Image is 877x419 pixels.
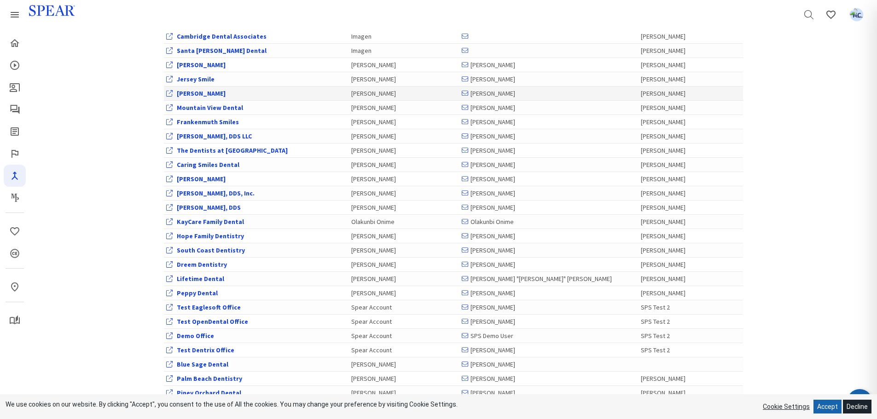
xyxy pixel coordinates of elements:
img: Resource Center badge [847,389,872,414]
a: View Office Dashboard [177,260,227,269]
a: View Office Dashboard [177,61,226,69]
div: [PERSON_NAME] [462,374,636,383]
div: [PERSON_NAME] [641,203,693,212]
div: [PERSON_NAME] [351,75,457,84]
a: View Office Dashboard [177,75,215,83]
div: [PERSON_NAME] [641,32,693,41]
div: [PERSON_NAME] [462,345,636,355]
div: [PERSON_NAME] [462,132,636,141]
a: View Office Dashboard [177,46,267,55]
div: [PERSON_NAME] [351,360,457,369]
button: Decline [843,400,871,413]
div: Spear Account [351,303,457,312]
div: [PERSON_NAME] [351,288,457,298]
div: SPS Test 2 [641,317,693,326]
a: View Office Dashboard [177,346,234,354]
a: View Office Dashboard [177,374,242,383]
a: View Office Dashboard [177,161,239,169]
a: Favorites [846,4,868,26]
div: [PERSON_NAME] [351,60,457,69]
a: Cookie Settings [763,403,810,410]
a: View Office Dashboard [177,317,248,326]
a: View Office Dashboard [177,89,226,98]
div: [PERSON_NAME] [351,231,457,241]
div: [PERSON_NAME] [462,160,636,169]
div: [PERSON_NAME] [351,260,457,269]
div: [PERSON_NAME] [641,75,693,84]
div: [PERSON_NAME] [641,231,693,241]
a: Masters Program [4,187,26,209]
div: [PERSON_NAME] [351,89,457,98]
div: [PERSON_NAME] [351,174,457,184]
div: [PERSON_NAME] [641,388,693,397]
a: Favorites [820,4,842,26]
a: Spear Products [4,4,26,26]
div: [PERSON_NAME] "[PERSON_NAME]" [PERSON_NAME] [462,274,636,283]
div: [PERSON_NAME] [351,146,457,155]
div: [PERSON_NAME] [351,132,457,141]
div: [PERSON_NAME] [462,246,636,255]
a: View Office Dashboard [177,103,243,112]
div: [PERSON_NAME] [641,117,693,126]
div: [PERSON_NAME] [351,103,457,112]
a: View Office Dashboard [177,146,288,155]
div: [PERSON_NAME] [462,89,636,98]
a: View Office Dashboard [177,246,245,254]
a: View Office Dashboard [177,32,267,40]
a: View Office Dashboard [177,289,218,297]
div: Olakunbi Onime [462,217,636,226]
a: View Office Dashboard [177,132,252,140]
a: Spear Digest [4,121,26,143]
div: [PERSON_NAME] [462,75,636,84]
a: Courses [4,54,26,76]
div: [PERSON_NAME] [641,60,693,69]
div: SPS Test 2 [641,345,693,355]
a: Spear Talk [4,98,26,121]
div: [PERSON_NAME] [641,160,693,169]
div: Spear Account [351,345,457,355]
a: View Office Dashboard [177,360,228,368]
div: [PERSON_NAME] [641,274,693,283]
div: [PERSON_NAME] [351,203,457,212]
a: In-Person & Virtual [4,276,26,298]
a: View Office Dashboard [177,118,239,126]
div: [PERSON_NAME] [462,288,636,298]
div: [PERSON_NAME] [641,132,693,141]
div: [PERSON_NAME] [351,160,457,169]
a: View Office Dashboard [177,189,255,197]
div: [PERSON_NAME] [641,46,693,55]
div: [PERSON_NAME] [641,246,693,255]
div: [PERSON_NAME] [351,117,457,126]
div: [PERSON_NAME] [462,146,636,155]
div: [PERSON_NAME] [351,274,457,283]
div: [PERSON_NAME] [462,103,636,112]
div: SPS Test 2 [641,331,693,340]
a: Favorites [4,220,26,242]
div: Imagen [351,32,457,41]
a: Patient Education [4,76,26,98]
div: [PERSON_NAME] [462,231,636,241]
a: View Office Dashboard [177,203,241,212]
div: [PERSON_NAME] [641,89,693,98]
div: SPS Demo User [462,331,636,340]
div: Spear Account [351,331,457,340]
a: CE Credits [4,242,26,264]
a: View Office Dashboard [177,232,244,240]
a: View Office Dashboard [177,332,214,340]
div: Imagen [351,46,457,55]
div: [PERSON_NAME] [641,374,693,383]
div: [PERSON_NAME] [641,103,693,112]
div: [PERSON_NAME] [462,388,636,397]
div: [PERSON_NAME] [462,174,636,184]
div: [PERSON_NAME] [641,217,693,226]
div: [PERSON_NAME] [351,374,457,383]
div: [PERSON_NAME] [641,146,693,155]
div: [PERSON_NAME] [351,189,457,198]
div: [PERSON_NAME] [462,203,636,212]
a: View Office Dashboard [177,275,224,283]
img: ... [850,8,864,22]
div: Olakunbi Onime [351,217,457,226]
a: My Study Club [4,310,26,332]
button: Open Resource Center [847,389,872,414]
div: [PERSON_NAME] [641,189,693,198]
